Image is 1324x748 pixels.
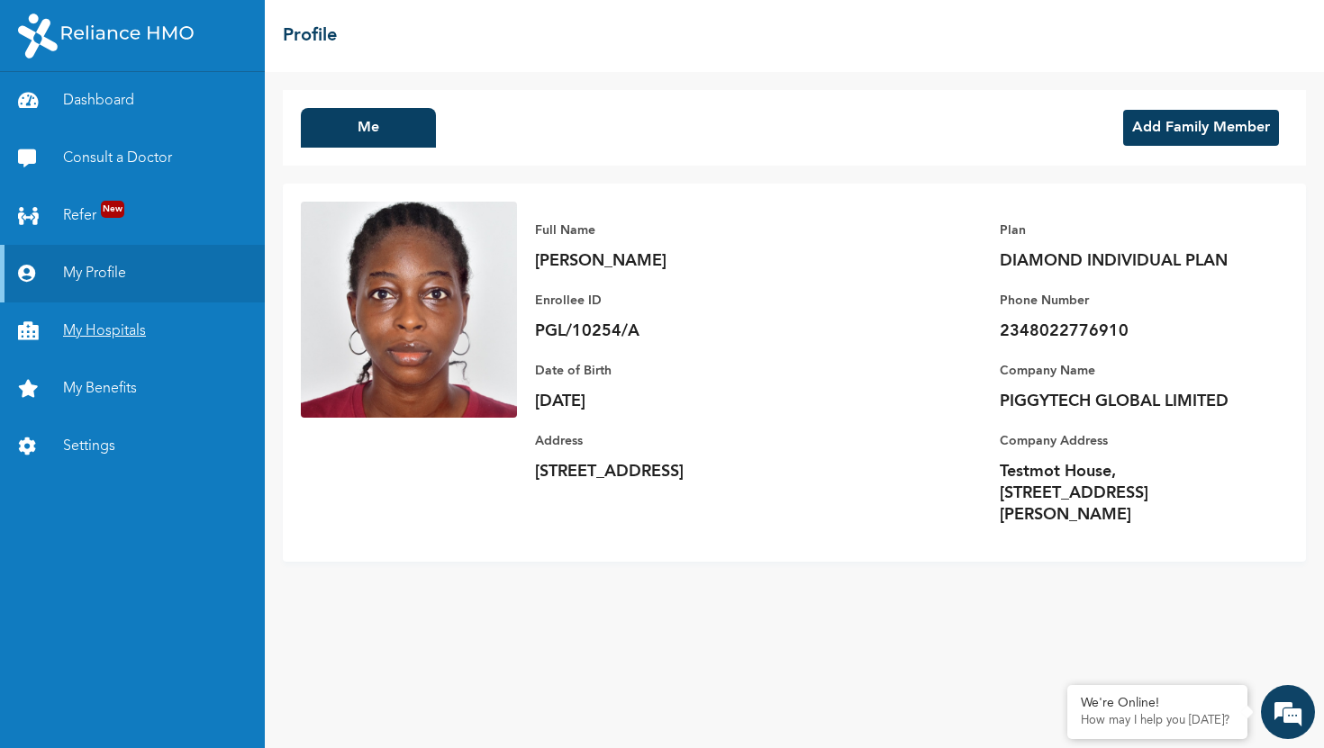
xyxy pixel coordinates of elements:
[535,290,787,311] p: Enrollee ID
[177,610,344,666] div: FAQs
[9,642,177,654] span: Conversation
[1000,391,1252,412] p: PIGGYTECH GLOBAL LIMITED
[301,108,436,148] button: Me
[1081,714,1234,728] p: How may I help you today?
[535,461,787,482] p: [STREET_ADDRESS]
[535,391,787,412] p: [DATE]
[101,201,124,218] span: New
[283,23,337,50] h2: Profile
[535,360,787,382] p: Date of Birth
[301,202,517,418] img: Enrollee
[1000,320,1252,342] p: 2348022776910
[104,255,249,437] span: We're online!
[535,250,787,272] p: [PERSON_NAME]
[33,90,73,135] img: d_794563401_company_1708531726252_794563401
[1000,360,1252,382] p: Company Name
[535,320,787,342] p: PGL/10254/A
[295,9,339,52] div: Minimize live chat window
[9,547,343,610] textarea: Type your message and hit 'Enter'
[1123,110,1279,146] button: Add Family Member
[1000,220,1252,241] p: Plan
[1000,461,1252,526] p: Testmot House, [STREET_ADDRESS][PERSON_NAME]
[535,430,787,452] p: Address
[18,14,194,59] img: RelianceHMO's Logo
[535,220,787,241] p: Full Name
[94,101,303,124] div: Chat with us now
[1000,430,1252,452] p: Company Address
[1081,696,1234,711] div: We're Online!
[1000,250,1252,272] p: DIAMOND INDIVIDUAL PLAN
[1000,290,1252,311] p: Phone Number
